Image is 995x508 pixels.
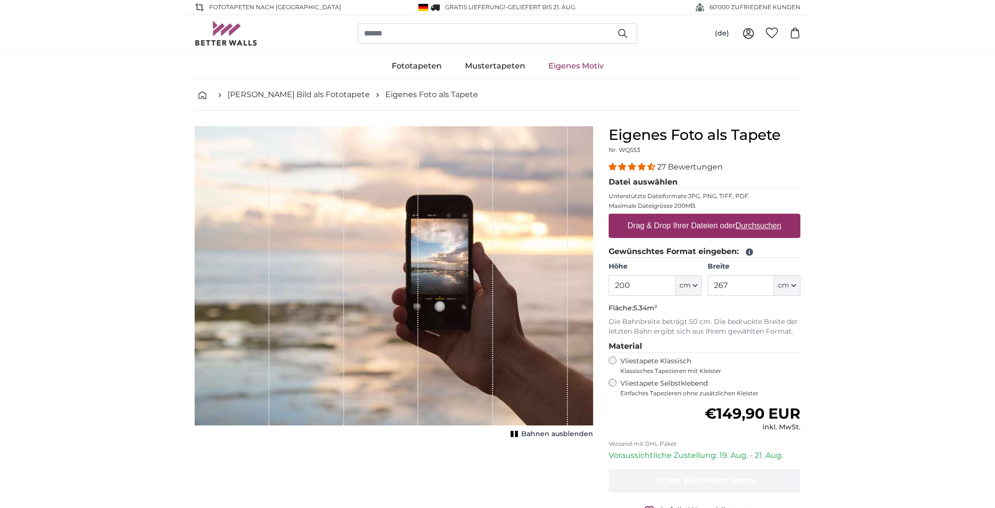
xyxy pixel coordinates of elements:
span: Klassisches Tapezieren mit Kleister [620,367,792,375]
a: Eigenes Motiv [537,53,615,79]
a: [PERSON_NAME] Bild als Fototapete [228,89,370,101]
nav: breadcrumbs [195,79,800,111]
h1: Eigenes Foto als Tapete [609,126,800,144]
span: 60'000 ZUFRIEDENE KUNDEN [710,3,800,12]
label: Breite [708,262,800,271]
a: Mustertapeten [453,53,537,79]
span: Geliefert bis 21. Aug. [508,3,577,11]
span: In den Warenkorb legen [655,476,754,485]
img: Betterwalls [195,21,258,46]
span: 4.41 stars [609,162,657,171]
a: Fototapeten [380,53,453,79]
span: cm [778,281,789,290]
legend: Gewünschtes Format eingeben: [609,246,800,258]
div: 1 of 1 [195,126,593,441]
button: In den Warenkorb legen [609,469,800,492]
div: inkl. MwSt. [705,423,800,432]
p: Versand mit DHL Paket [609,440,800,448]
span: 5.34m² [633,304,657,312]
label: Höhe [609,262,701,271]
span: Fototapeten nach [GEOGRAPHIC_DATA] [209,3,341,12]
span: cm [680,281,691,290]
u: Durchsuchen [736,221,781,230]
span: Bahnen ausblenden [521,429,593,439]
button: cm [774,275,800,296]
button: (de) [707,25,737,42]
label: Drag & Drop Ihrer Dateien oder [624,216,785,236]
a: Eigenes Foto als Tapete [385,89,478,101]
button: cm [676,275,702,296]
span: €149,90 EUR [705,405,800,423]
label: Vliestapete Klassisch [620,356,792,375]
span: - [505,3,577,11]
legend: Datei auswählen [609,176,800,188]
p: Maximale Dateigrösse 200MB. [609,202,800,210]
span: Nr. WQ553 [609,146,640,153]
span: 27 Bewertungen [657,162,723,171]
span: GRATIS Lieferung! [445,3,505,11]
p: Fläche: [609,304,800,313]
p: Unterstützte Dateiformate JPG, PNG, TIFF, PDF. [609,192,800,200]
span: Einfaches Tapezieren ohne zusätzlichen Kleister [620,389,800,397]
p: Voraussichtliche Zustellung: 19. Aug. - 21. Aug. [609,450,800,461]
legend: Material [609,340,800,353]
p: Die Bahnbreite beträgt 50 cm. Die bedruckte Breite der letzten Bahn ergibt sich aus Ihrem gewählt... [609,317,800,337]
button: Bahnen ausblenden [508,427,593,441]
img: Deutschland [418,4,428,11]
label: Vliestapete Selbstklebend [620,379,800,397]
